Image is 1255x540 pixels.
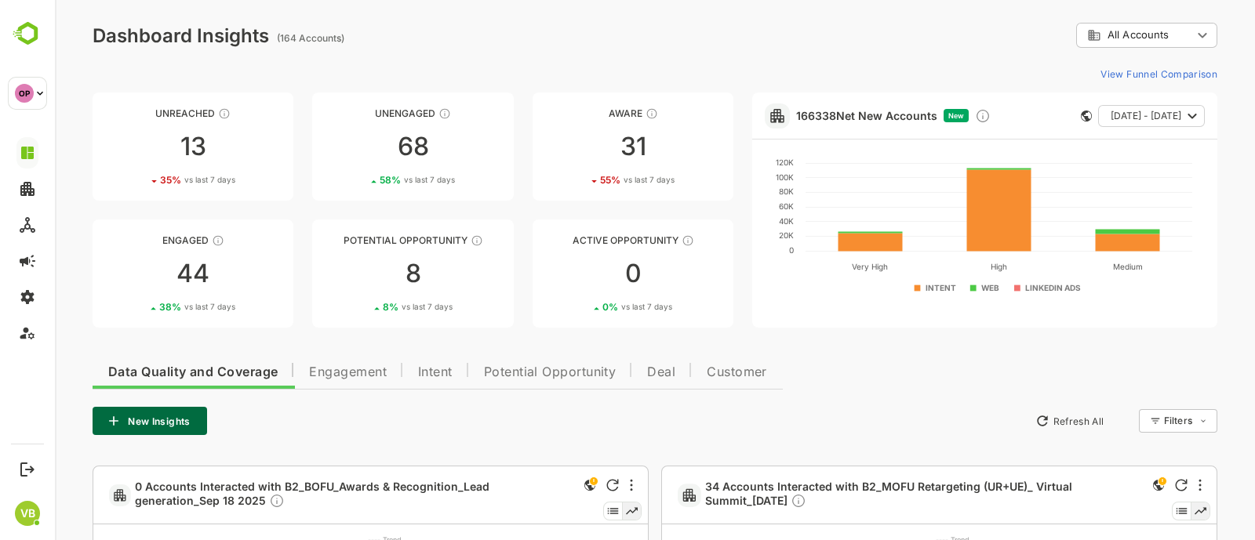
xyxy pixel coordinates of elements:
text: 120K [721,158,739,167]
text: Very High [797,262,833,272]
a: Potential OpportunityThese accounts are MQAs and can be passed on to Inside Sales88%vs last 7 days [257,219,458,328]
div: These accounts have just entered the buying cycle and need further nurturing [591,107,603,120]
a: 34 Accounts Interacted with B2_MOFU Retargeting (UR+UE)_ Virtual Summit_[DATE]Description not pre... [650,480,1094,511]
button: New Insights [38,407,152,435]
span: [DATE] - [DATE] [1056,106,1126,126]
div: VB [15,501,40,526]
a: Active OpportunityThese accounts have open opportunities which might be at any of the Sales Stage... [478,219,678,328]
div: This is a global insight. Segment selection is not applicable for this view [526,476,544,497]
text: 80K [724,187,739,196]
a: UnengagedThese accounts have not shown enough engagement and need nurturing6858%vs last 7 days [257,92,458,201]
span: Data Quality and Coverage [53,366,223,379]
div: These accounts have not been engaged with for a defined time period [163,107,176,120]
div: Filters [1109,415,1137,426]
span: Engagement [254,366,332,379]
div: Active Opportunity [478,234,678,246]
div: Description not present [214,493,230,511]
div: This is a global insight. Segment selection is not applicable for this view [1094,476,1113,497]
div: Unreached [38,107,238,119]
div: 38 % [104,301,180,313]
div: These accounts are MQAs and can be passed on to Inside Sales [416,234,428,247]
a: EngagedThese accounts are warm, further nurturing would qualify them to MQAs4438%vs last 7 days [38,219,238,328]
text: Medium [1058,262,1088,271]
text: High [936,262,952,272]
div: 0 % [547,301,617,313]
div: Aware [478,107,678,119]
div: This card does not support filter and segments [1026,111,1037,121]
div: These accounts have open opportunities which might be at any of the Sales Stages [627,234,639,247]
span: All Accounts [1053,29,1114,41]
div: All Accounts [1032,28,1137,42]
span: New [893,111,909,120]
text: 100K [721,172,739,182]
span: 0 Accounts Interacted with B2_BOFU_Awards & Recognition_Lead generation_Sep 18 2025 [80,480,519,511]
div: Filters [1108,407,1162,435]
div: 55 % [545,174,620,186]
text: 0 [734,245,739,255]
div: 58 % [325,174,400,186]
text: 60K [724,201,739,211]
a: AwareThese accounts have just entered the buying cycle and need further nurturing3155%vs last 7 days [478,92,678,201]
div: All Accounts [1021,20,1162,51]
span: vs last 7 days [129,301,180,313]
div: 0 [478,261,678,286]
div: Dashboard Insights [38,24,214,47]
a: 166338Net New Accounts [741,109,882,122]
span: 34 Accounts Interacted with B2_MOFU Retargeting (UR+UE)_ Virtual Summit_[DATE] [650,480,1088,511]
text: 40K [724,216,739,226]
span: vs last 7 days [349,174,400,186]
div: Discover new ICP-fit accounts showing engagement — via intent surges, anonymous website visits, L... [920,108,936,124]
div: These accounts have not shown enough engagement and need nurturing [384,107,396,120]
div: Refresh [551,479,564,491]
span: vs last 7 days [347,301,398,313]
div: 13 [38,134,238,159]
div: 44 [38,261,238,286]
button: Refresh All [973,408,1056,433]
span: Deal [592,366,620,379]
span: Intent [363,366,398,379]
button: [DATE] - [DATE] [1043,105,1150,127]
span: vs last 7 days [569,174,620,186]
a: UnreachedThese accounts have not been engaged with for a defined time period1335%vs last 7 days [38,92,238,201]
img: BambooboxLogoMark.f1c84d78b4c51b1a7b5f700c9845e183.svg [8,19,48,49]
span: Customer [652,366,712,379]
div: 35 % [105,174,180,186]
span: vs last 7 days [566,301,617,313]
span: vs last 7 days [129,174,180,186]
div: Unengaged [257,107,458,119]
ag: (164 Accounts) [222,32,294,44]
div: Description not present [736,493,751,511]
button: Logout [16,458,38,480]
div: 8 [257,261,458,286]
text: 20K [724,230,739,240]
div: More [1144,479,1147,491]
div: Potential Opportunity [257,234,458,246]
div: OP [15,84,34,103]
a: 0 Accounts Interacted with B2_BOFU_Awards & Recognition_Lead generation_Sep 18 2025Description no... [80,480,526,511]
div: These accounts are warm, further nurturing would qualify them to MQAs [157,234,169,247]
div: Engaged [38,234,238,246]
div: Refresh [1120,479,1133,491]
div: 8 % [328,301,398,313]
div: 31 [478,134,678,159]
div: 68 [257,134,458,159]
span: Potential Opportunity [429,366,562,379]
div: More [575,479,578,491]
button: View Funnel Comparison [1039,61,1162,86]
